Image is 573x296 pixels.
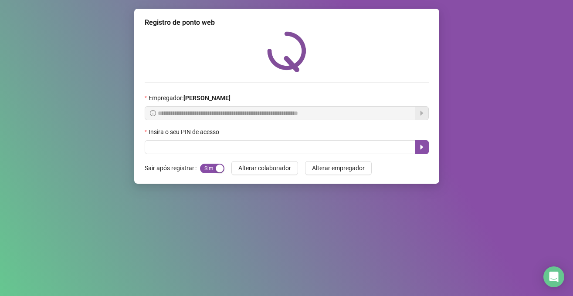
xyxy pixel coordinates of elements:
img: QRPoint [267,31,306,72]
strong: [PERSON_NAME] [183,94,231,101]
div: Registro de ponto web [145,17,429,28]
span: Empregador : [149,93,231,103]
button: Alterar empregador [305,161,372,175]
span: caret-right [418,144,425,151]
div: Open Intercom Messenger [543,266,564,287]
span: Alterar colaborador [238,163,291,173]
label: Insira o seu PIN de acesso [145,127,225,137]
span: info-circle [150,110,156,116]
label: Sair após registrar [145,161,200,175]
span: Alterar empregador [312,163,365,173]
button: Alterar colaborador [231,161,298,175]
